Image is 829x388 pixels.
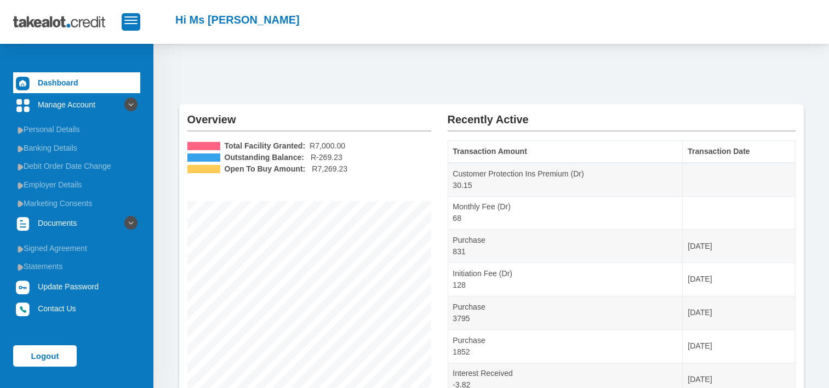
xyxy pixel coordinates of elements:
img: menu arrow [18,182,24,189]
img: menu arrow [18,200,24,207]
td: [DATE] [683,329,795,363]
img: menu arrow [18,145,24,152]
td: Customer Protection Ins Premium (Dr) 30.15 [448,163,683,196]
td: [DATE] [683,263,795,296]
img: menu arrow [18,127,24,134]
b: Total Facility Granted: [225,140,306,152]
a: Documents [13,213,140,233]
td: Monthly Fee (Dr) 68 [448,196,683,230]
th: Transaction Amount [448,141,683,163]
td: Initiation Fee (Dr) 128 [448,263,683,296]
span: R7,269.23 [312,163,347,175]
b: Outstanding Balance: [225,152,305,163]
a: Dashboard [13,72,140,93]
td: [DATE] [683,296,795,329]
td: [DATE] [683,230,795,263]
img: menu arrow [18,246,24,253]
th: Transaction Date [683,141,795,163]
a: Logout [13,345,77,366]
a: Banking Details [13,139,140,157]
a: Employer Details [13,176,140,193]
a: Marketing Consents [13,195,140,212]
a: Statements [13,258,140,275]
a: Signed Agreement [13,239,140,257]
a: Manage Account [13,94,140,115]
a: Personal Details [13,121,140,138]
a: Debit Order Date Change [13,157,140,175]
td: Purchase 831 [448,230,683,263]
a: Update Password [13,276,140,297]
a: Contact Us [13,298,140,319]
img: menu arrow [18,264,24,271]
td: Purchase 3795 [448,296,683,329]
td: Purchase 1852 [448,329,683,363]
h2: Overview [187,104,431,126]
span: R-269.23 [311,152,342,163]
h2: Recently Active [448,104,796,126]
b: Open To Buy Amount: [225,163,306,175]
span: R7,000.00 [310,140,345,152]
img: takealot_credit_logo.svg [13,8,122,36]
img: menu arrow [18,163,24,170]
h2: Hi Ms [PERSON_NAME] [175,13,300,26]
